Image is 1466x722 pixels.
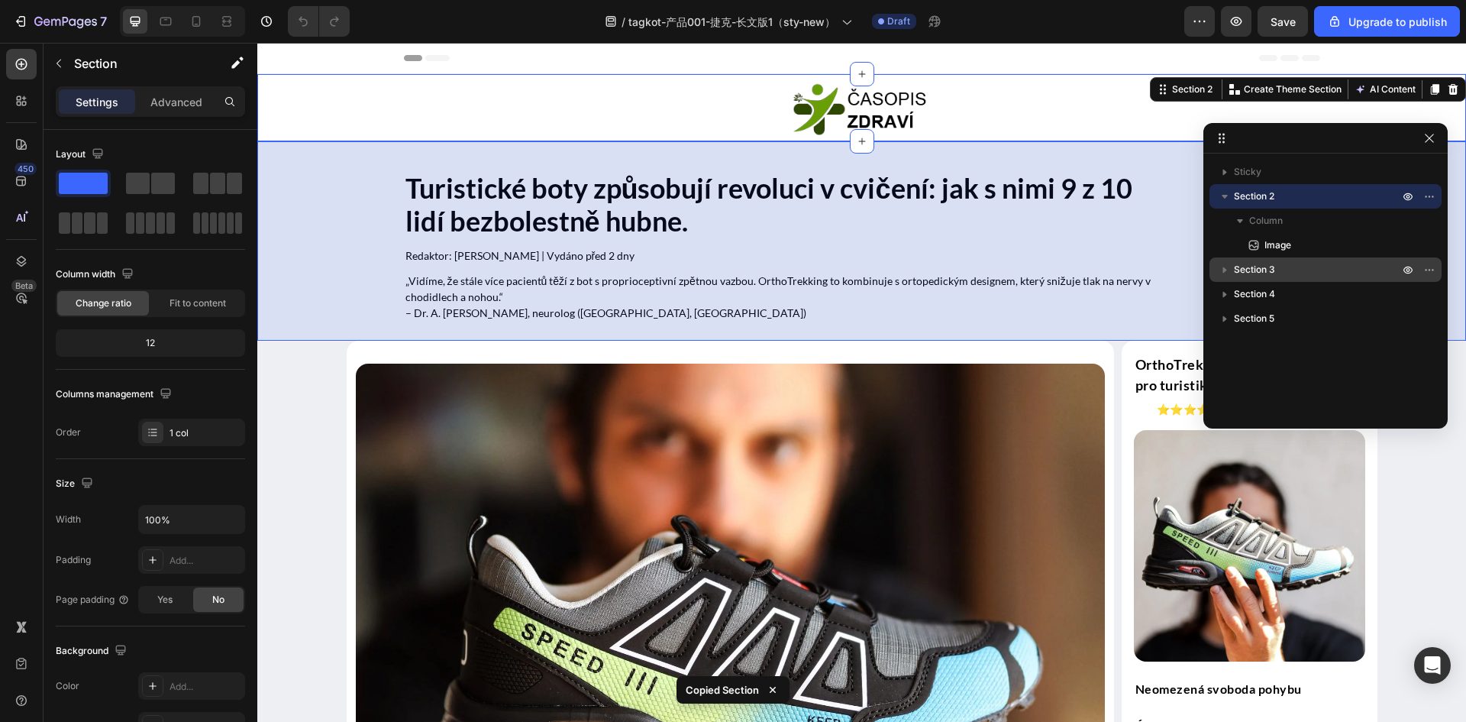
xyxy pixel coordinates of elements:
[56,593,130,607] div: Page padding
[288,6,350,37] div: Undo/Redo
[1234,164,1261,180] span: Sticky
[150,94,202,110] p: Advanced
[157,593,173,607] span: Yes
[56,553,91,567] div: Padding
[1234,311,1274,326] span: Section 5
[56,144,107,165] div: Layout
[1249,213,1283,228] span: Column
[56,426,81,439] div: Order
[686,682,759,698] p: Copied Section
[59,332,242,354] div: 12
[1234,287,1275,302] span: Section 4
[74,54,199,73] p: Section
[1234,189,1274,204] span: Section 2
[56,679,79,693] div: Color
[76,94,118,110] p: Settings
[1264,238,1291,253] span: Image
[257,43,1466,722] iframe: Design area
[899,360,980,374] strong: ⭐⭐⭐⭐⭐⭐
[878,639,1045,653] strong: Neomezená svoboda pohybu
[100,12,107,31] p: 7
[1258,6,1308,37] button: Save
[1414,647,1451,684] div: Open Intercom Messenger
[170,426,241,440] div: 1 col
[878,675,971,690] strong: Úleva od bolesti
[212,593,224,607] span: No
[1271,15,1296,28] span: Save
[1327,14,1447,30] div: Upgrade to publish
[56,513,81,526] div: Width
[11,280,37,292] div: Beta
[76,296,131,310] span: Change ratio
[56,474,96,494] div: Size
[980,360,1085,374] strong: 4,9 | 6 271 recenzí
[877,387,1108,619] img: gempages_581580617460745129-46d038c1-1d73-41f6-901c-44d3104fb0e0.jpg
[887,15,910,28] span: Draft
[170,296,226,310] span: Fit to content
[1234,262,1275,277] span: Section 3
[6,6,114,37] button: 7
[622,14,625,30] span: /
[15,163,37,175] div: 450
[628,14,835,30] span: tagkot-产品001-捷克-长文版1（sty-new）
[170,680,241,694] div: Add...
[56,384,175,405] div: Columns management
[878,313,1106,351] strong: OrthoTrekking – ergonomická obuv pro turistiku a trekking
[139,506,244,533] input: Auto
[170,554,241,568] div: Add...
[56,641,130,662] div: Background
[56,264,137,285] div: Column width
[1314,6,1460,37] button: Upgrade to publish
